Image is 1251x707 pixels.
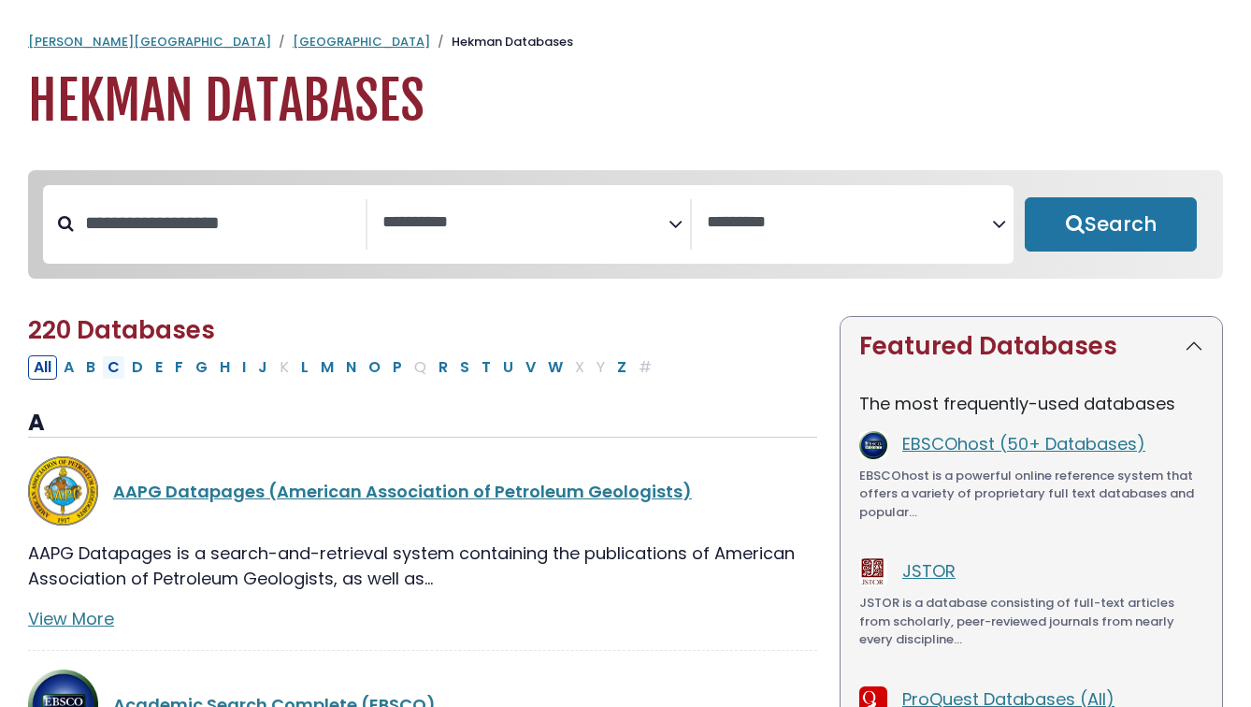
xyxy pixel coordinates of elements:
[28,541,817,591] p: AAPG Datapages is a search-and-retrieval system containing the publications of American Associati...
[430,33,573,51] li: Hekman Databases
[28,70,1223,133] h1: Hekman Databases
[150,355,168,380] button: Filter Results E
[252,355,273,380] button: Filter Results J
[295,355,314,380] button: Filter Results L
[28,355,57,380] button: All
[859,391,1203,416] p: The most frequently-used databases
[382,213,669,233] textarea: Search
[28,33,271,50] a: [PERSON_NAME][GEOGRAPHIC_DATA]
[28,33,1223,51] nav: breadcrumb
[454,355,475,380] button: Filter Results S
[707,213,993,233] textarea: Search
[433,355,453,380] button: Filter Results R
[902,432,1145,455] a: EBSCOhost (50+ Databases)
[841,317,1222,376] button: Featured Databases
[293,33,430,50] a: [GEOGRAPHIC_DATA]
[28,410,817,438] h3: A
[190,355,213,380] button: Filter Results G
[214,355,236,380] button: Filter Results H
[315,355,339,380] button: Filter Results M
[113,480,692,503] a: AAPG Datapages (American Association of Petroleum Geologists)
[28,313,215,347] span: 220 Databases
[58,355,79,380] button: Filter Results A
[611,355,632,380] button: Filter Results Z
[497,355,519,380] button: Filter Results U
[169,355,189,380] button: Filter Results F
[387,355,408,380] button: Filter Results P
[28,354,659,378] div: Alpha-list to filter by first letter of database name
[237,355,252,380] button: Filter Results I
[80,355,101,380] button: Filter Results B
[520,355,541,380] button: Filter Results V
[476,355,496,380] button: Filter Results T
[859,467,1203,522] p: EBSCOhost is a powerful online reference system that offers a variety of proprietary full text da...
[859,594,1203,649] p: JSTOR is a database consisting of full-text articles from scholarly, peer-reviewed journals from ...
[74,208,366,238] input: Search database by title or keyword
[902,559,956,583] a: JSTOR
[126,355,149,380] button: Filter Results D
[542,355,568,380] button: Filter Results W
[28,170,1223,279] nav: Search filters
[363,355,386,380] button: Filter Results O
[28,607,114,630] a: View More
[1025,197,1197,252] button: Submit for Search Results
[102,355,125,380] button: Filter Results C
[340,355,362,380] button: Filter Results N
